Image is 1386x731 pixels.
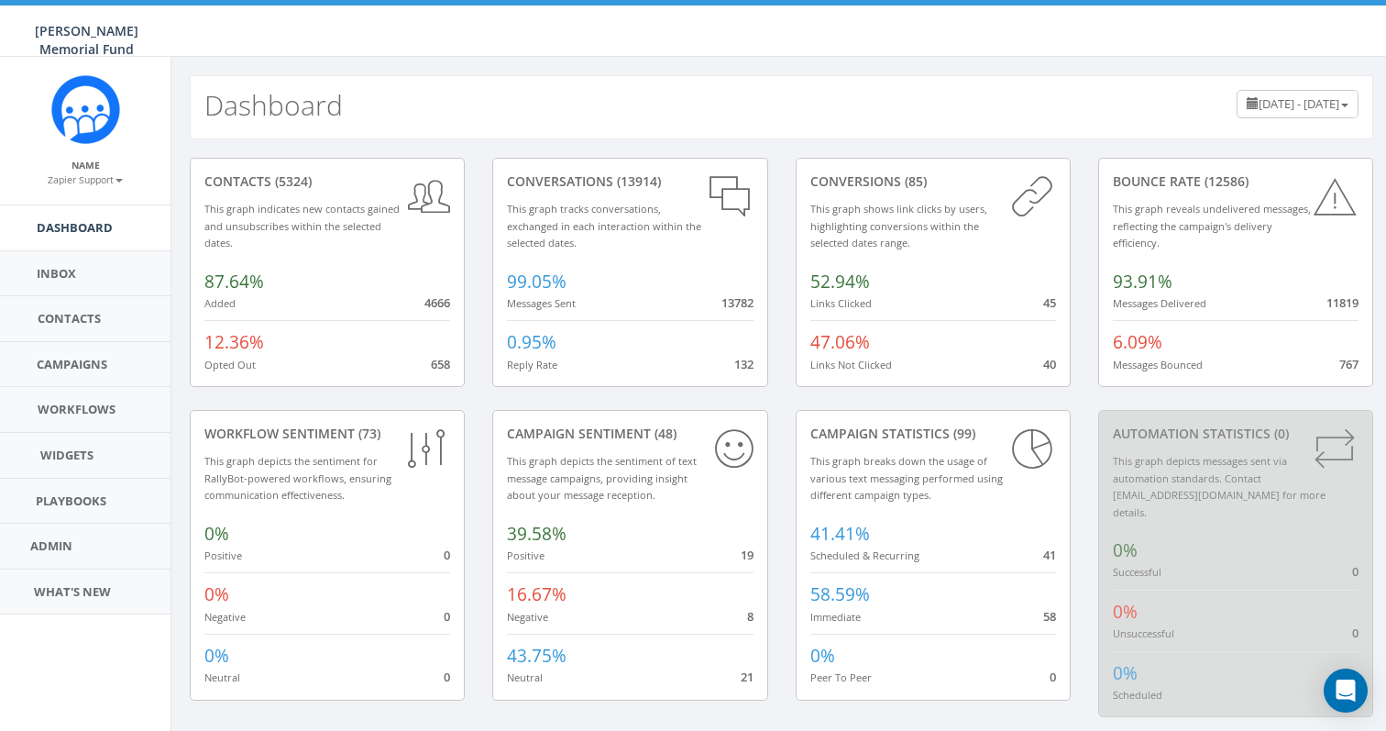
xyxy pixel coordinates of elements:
span: 40 [1043,356,1056,372]
span: 47.06% [810,330,870,354]
small: Messages Sent [507,296,576,310]
span: 0% [204,644,229,668]
small: Unsuccessful [1113,626,1174,640]
div: Bounce Rate [1113,172,1358,191]
span: 58.59% [810,582,870,606]
small: Links Clicked [810,296,872,310]
span: 87.64% [204,270,264,294]
span: Workflows [38,401,115,417]
span: 6.09% [1113,330,1162,354]
span: (12586) [1201,172,1248,190]
span: 93.91% [1113,270,1172,294]
small: Scheduled & Recurring [810,548,919,562]
small: Zapier Support [48,173,123,186]
span: 0.95% [507,330,556,354]
span: (73) [355,425,380,442]
span: 21 [741,669,753,685]
span: 43.75% [507,644,566,668]
span: 41 [1043,547,1056,563]
span: 0% [1113,600,1138,624]
div: Workflow Sentiment [204,425,450,443]
div: Automation Statistics [1113,425,1358,443]
small: Negative [204,610,246,624]
span: 39.58% [507,522,566,546]
div: Campaign Statistics [810,425,1056,443]
img: Rally_Corp_Icon.png [51,75,120,144]
span: What's New [34,583,111,600]
span: 8 [747,608,753,625]
span: Admin [30,537,72,554]
small: Links Not Clicked [810,358,892,371]
span: Inbox [37,265,76,282]
small: Messages Bounced [1113,358,1203,371]
small: Successful [1113,565,1161,579]
small: Reply Rate [507,358,557,371]
small: Scheduled [1113,688,1162,702]
small: This graph shows link clicks by users, highlighting conversions within the selected dates range. [810,202,987,249]
span: (85) [901,172,927,190]
span: 132 [734,356,753,372]
span: 0 [444,608,450,625]
span: 19 [741,547,753,563]
span: 767 [1339,356,1358,372]
span: 41.41% [810,522,870,546]
small: Neutral [204,670,240,684]
span: 0% [810,644,835,668]
small: This graph tracks conversations, exchanged in each interaction within the selected dates. [507,202,701,249]
span: 0 [1050,669,1056,685]
a: Zapier Support [48,171,123,187]
span: [DATE] - [DATE] [1259,95,1339,112]
span: 11819 [1326,294,1358,311]
small: Added [204,296,236,310]
small: This graph depicts messages sent via automation standards. Contact [EMAIL_ADDRESS][DOMAIN_NAME] f... [1113,454,1325,519]
span: 0 [444,669,450,685]
div: Open Intercom Messenger [1324,669,1368,713]
small: Neutral [507,670,543,684]
small: Positive [204,548,242,562]
div: contacts [204,172,450,191]
span: (5324) [271,172,312,190]
small: Negative [507,610,548,624]
span: Playbooks [36,493,106,509]
span: 12.36% [204,330,264,354]
div: conversions [810,172,1056,191]
span: 0 [1352,563,1358,580]
small: This graph depicts the sentiment of text message campaigns, providing insight about your message ... [507,454,697,502]
span: 45 [1043,294,1056,311]
div: conversations [507,172,753,191]
div: Campaign Sentiment [507,425,753,443]
span: (13914) [613,172,661,190]
span: 13782 [721,294,753,311]
h2: Dashboard [204,90,343,120]
span: 0 [444,547,450,563]
span: [PERSON_NAME] Memorial Fund [35,22,138,58]
small: Immediate [810,610,861,624]
small: Opted Out [204,358,256,371]
span: 0% [1113,661,1138,685]
span: Campaigns [37,356,107,372]
span: 0% [1113,538,1138,562]
span: 52.94% [810,270,870,294]
span: 4666 [424,294,450,311]
small: This graph indicates new contacts gained and unsubscribes within the selected dates. [204,202,400,249]
span: 658 [431,356,450,372]
span: Widgets [40,447,93,463]
span: (0) [1270,425,1289,442]
small: This graph reveals undelivered messages, reflecting the campaign's delivery efficiency. [1113,202,1311,249]
span: 58 [1043,608,1056,625]
span: 16.67% [507,582,566,606]
small: Peer To Peer [810,670,872,684]
span: (99) [950,425,975,442]
small: Positive [507,548,544,562]
span: 0% [204,522,229,546]
small: This graph breaks down the usage of various text messaging performed using different campaign types. [810,454,1003,502]
small: Messages Delivered [1113,296,1206,310]
small: This graph depicts the sentiment for RallyBot-powered workflows, ensuring communication effective... [204,454,391,502]
span: Dashboard [37,219,113,236]
span: 99.05% [507,270,566,294]
span: 0 [1352,625,1358,641]
span: (48) [651,425,676,442]
span: 0% [204,582,229,606]
span: Contacts [38,310,101,327]
small: Name [71,159,100,172]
